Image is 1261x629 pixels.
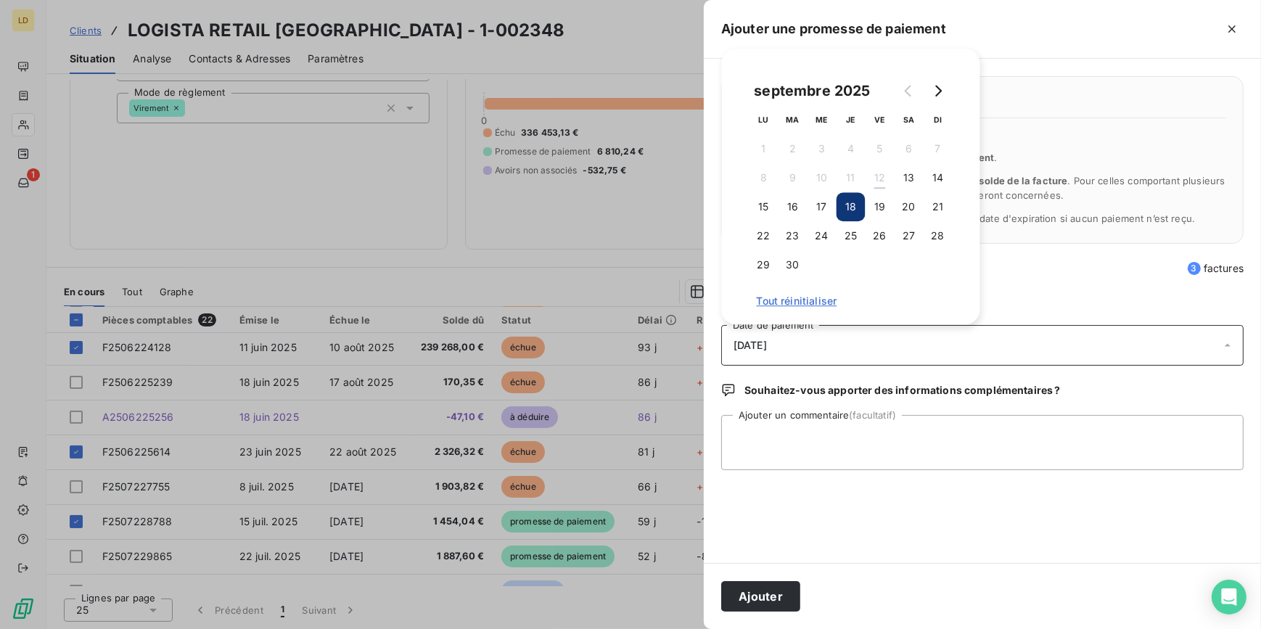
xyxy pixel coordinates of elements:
[895,134,924,163] button: 6
[779,163,808,192] button: 9
[866,221,895,250] button: 26
[837,134,866,163] button: 4
[924,105,953,134] th: dimanche
[837,192,866,221] button: 18
[749,221,779,250] button: 22
[749,134,779,163] button: 1
[749,163,779,192] button: 8
[757,175,1225,201] span: La promesse de paiement couvre . Pour celles comportant plusieurs échéances, seules les échéances...
[744,383,1061,398] span: Souhaitez-vous apporter des informations complémentaires ?
[866,192,895,221] button: 19
[895,76,924,105] button: Go to previous month
[924,221,953,250] button: 28
[749,192,779,221] button: 15
[808,134,837,163] button: 3
[749,79,876,102] div: septembre 2025
[757,295,945,307] span: Tout réinitialiser
[779,221,808,250] button: 23
[837,221,866,250] button: 25
[721,581,800,612] button: Ajouter
[1188,262,1201,275] span: 3
[779,105,808,134] th: mardi
[837,105,866,134] th: jeudi
[749,250,779,279] button: 29
[779,134,808,163] button: 2
[924,192,953,221] button: 21
[895,163,924,192] button: 13
[866,134,895,163] button: 5
[734,340,767,351] span: [DATE]
[924,76,953,105] button: Go to next month
[911,175,1068,186] span: l’ensemble du solde de la facture
[808,192,837,221] button: 17
[779,250,808,279] button: 30
[837,163,866,192] button: 11
[779,192,808,221] button: 16
[866,105,895,134] th: vendredi
[895,192,924,221] button: 20
[924,163,953,192] button: 14
[866,163,895,192] button: 12
[721,19,946,39] h5: Ajouter une promesse de paiement
[808,221,837,250] button: 24
[808,163,837,192] button: 10
[924,134,953,163] button: 7
[1188,261,1244,276] span: factures
[808,105,837,134] th: mercredi
[895,105,924,134] th: samedi
[749,105,779,134] th: lundi
[895,221,924,250] button: 27
[1212,580,1246,614] div: Open Intercom Messenger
